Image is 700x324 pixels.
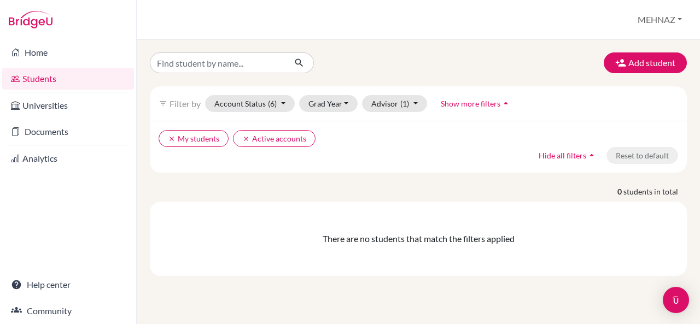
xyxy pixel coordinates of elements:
[529,147,606,164] button: Hide all filtersarrow_drop_up
[431,95,521,112] button: Show more filtersarrow_drop_up
[170,98,201,109] span: Filter by
[150,52,285,73] input: Find student by name...
[2,95,134,116] a: Universities
[633,9,687,30] button: MEHNAZ
[606,147,678,164] button: Reset to default
[268,99,277,108] span: (6)
[242,135,250,143] i: clear
[604,52,687,73] button: Add student
[623,186,687,197] span: students in total
[2,300,134,322] a: Community
[586,150,597,161] i: arrow_drop_up
[2,274,134,296] a: Help center
[299,95,358,112] button: Grad Year
[2,42,134,63] a: Home
[2,121,134,143] a: Documents
[2,148,134,169] a: Analytics
[159,232,678,245] div: There are no students that match the filters applied
[441,99,500,108] span: Show more filters
[168,135,176,143] i: clear
[539,151,586,160] span: Hide all filters
[9,11,52,28] img: Bridge-U
[663,287,689,313] div: Open Intercom Messenger
[205,95,295,112] button: Account Status(6)
[159,130,229,147] button: clearMy students
[400,99,409,108] span: (1)
[233,130,316,147] button: clearActive accounts
[500,98,511,109] i: arrow_drop_up
[159,99,167,108] i: filter_list
[2,68,134,90] a: Students
[617,186,623,197] strong: 0
[362,95,427,112] button: Advisor(1)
